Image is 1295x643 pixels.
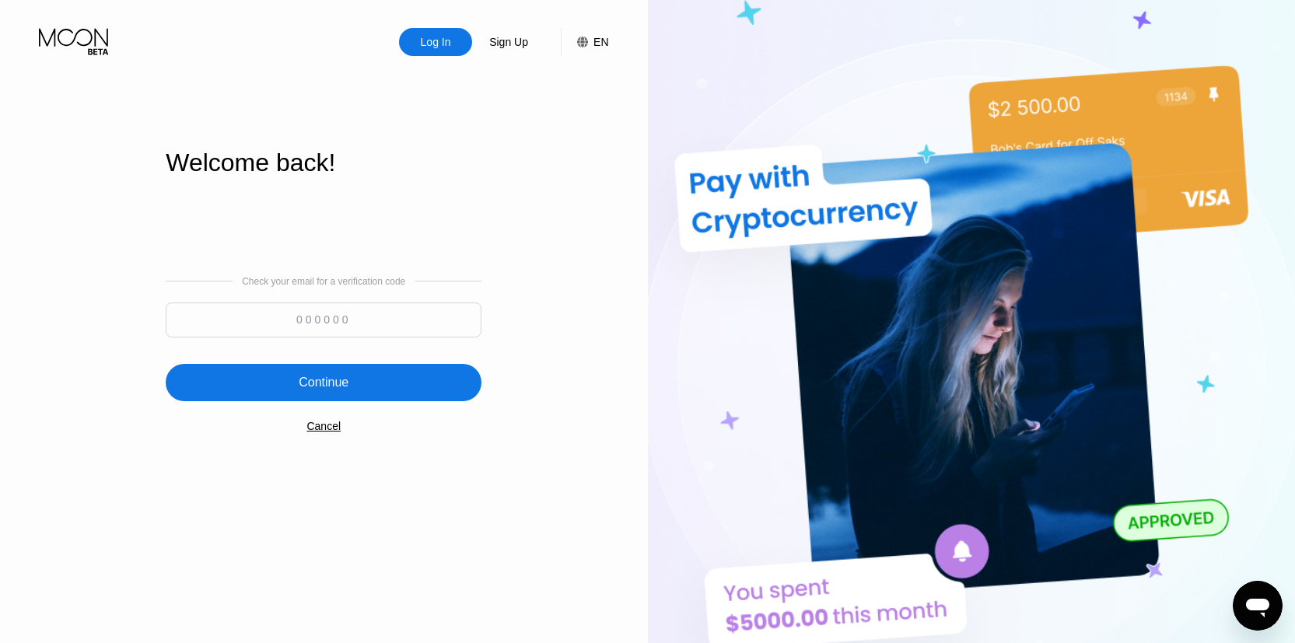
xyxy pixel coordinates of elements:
[593,36,608,48] div: EN
[561,28,608,56] div: EN
[166,364,481,401] div: Continue
[299,375,348,390] div: Continue
[166,149,481,177] div: Welcome back!
[166,302,481,337] input: 000000
[472,28,545,56] div: Sign Up
[488,34,530,50] div: Sign Up
[399,28,472,56] div: Log In
[242,276,405,287] div: Check your email for a verification code
[419,34,453,50] div: Log In
[306,420,341,432] div: Cancel
[1233,581,1283,631] iframe: Кнопка запуска окна обмена сообщениями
